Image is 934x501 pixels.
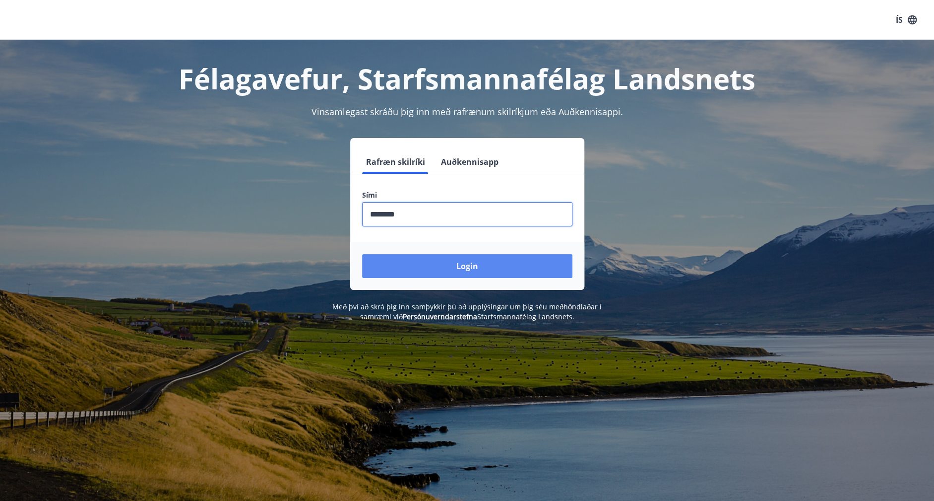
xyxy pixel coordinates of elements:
[122,60,812,97] h1: Félagavefur, Starfsmannafélag Landsnets
[362,150,429,174] button: Rafræn skilríki
[437,150,502,174] button: Auðkennisapp
[311,106,623,118] span: Vinsamlegast skráðu þig inn með rafrænum skilríkjum eða Auðkennisappi.
[332,302,602,321] span: Með því að skrá þig inn samþykkir þú að upplýsingar um þig séu meðhöndlaðar í samræmi við Starfsm...
[890,11,922,29] button: ÍS
[362,254,572,278] button: Login
[403,312,477,321] a: Persónuverndarstefna
[362,190,572,200] label: Sími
